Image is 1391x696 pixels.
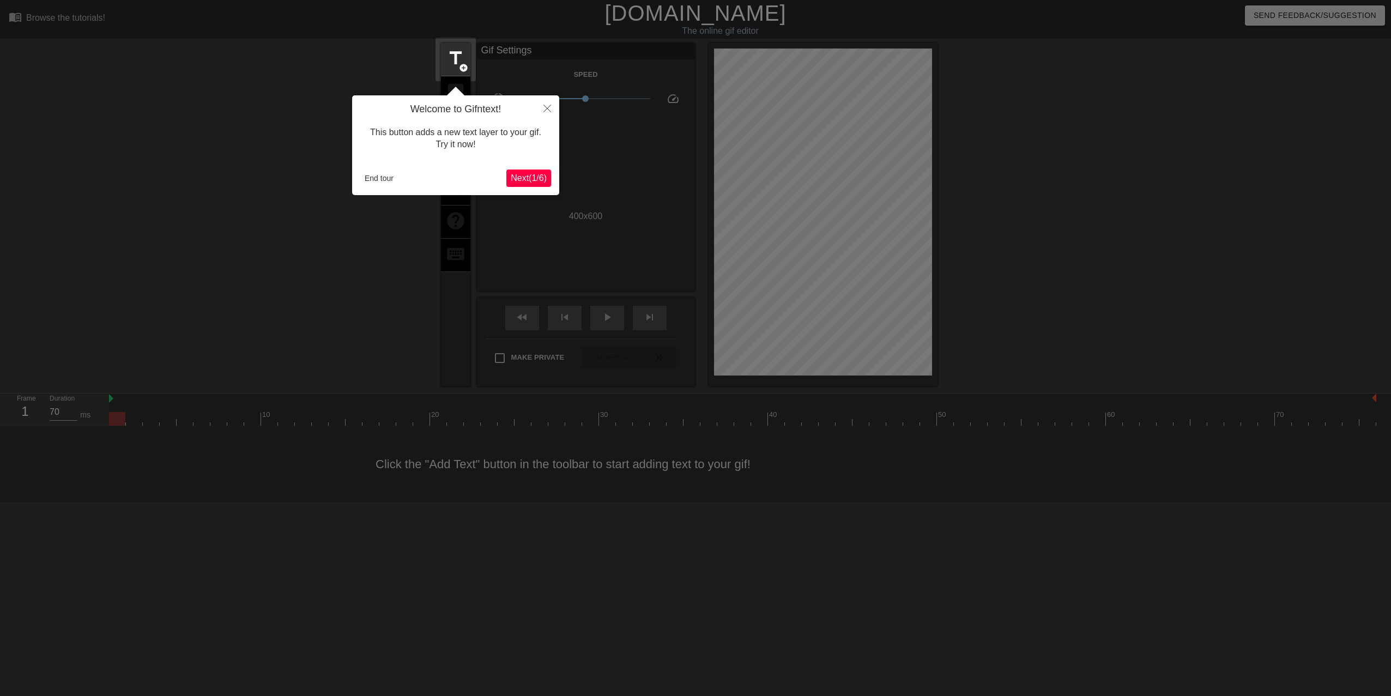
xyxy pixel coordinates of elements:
h4: Welcome to Gifntext! [360,104,551,116]
div: This button adds a new text layer to your gif. Try it now! [360,116,551,162]
button: Close [535,95,559,120]
span: Next ( 1 / 6 ) [511,173,547,183]
button: Next [506,170,551,187]
button: End tour [360,170,398,186]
